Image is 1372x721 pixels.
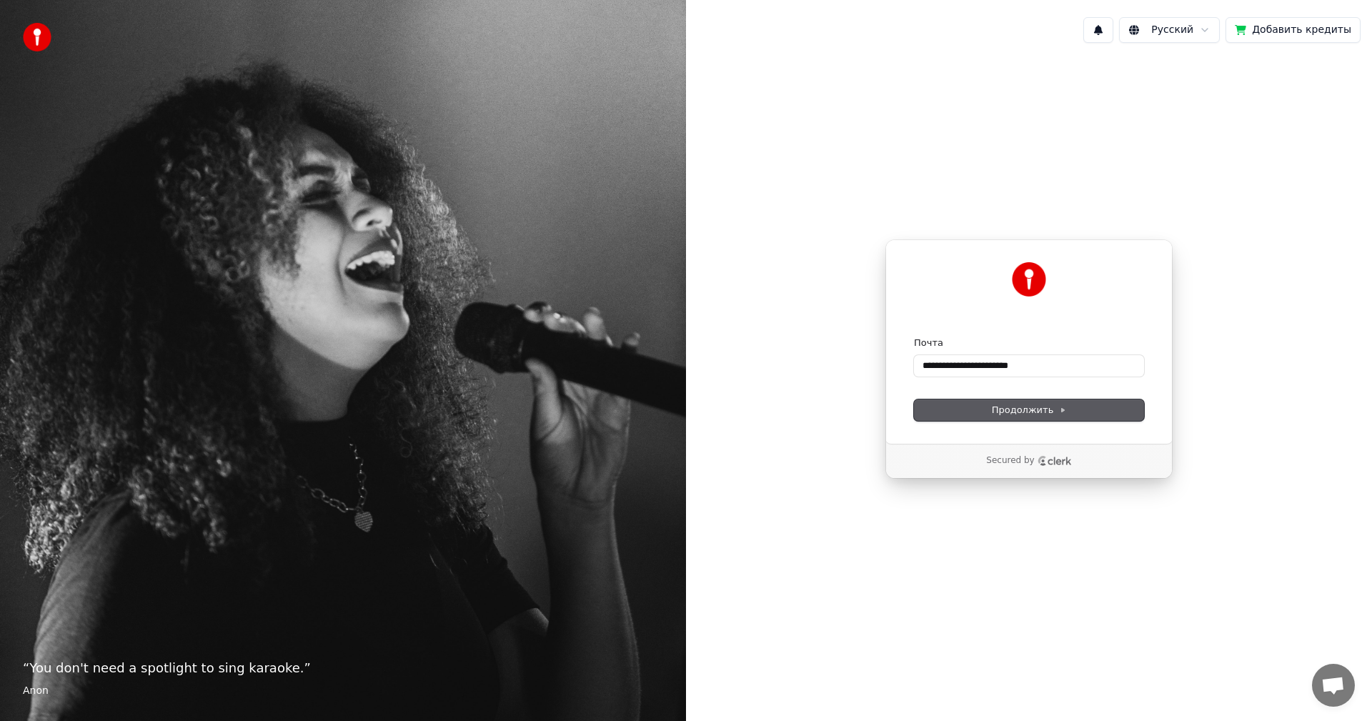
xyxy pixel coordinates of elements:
a: Clerk logo [1038,456,1072,466]
label: Почта [914,337,943,349]
footer: Anon [23,684,663,698]
p: “ You don't need a spotlight to sing karaoke. ” [23,658,663,678]
img: youka [23,23,51,51]
p: Secured by [986,455,1034,467]
span: Продолжить [992,404,1067,417]
button: Продолжить [914,399,1144,421]
button: Добавить кредиты [1226,17,1361,43]
img: Youka [1012,262,1046,297]
div: Открытый чат [1312,664,1355,707]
